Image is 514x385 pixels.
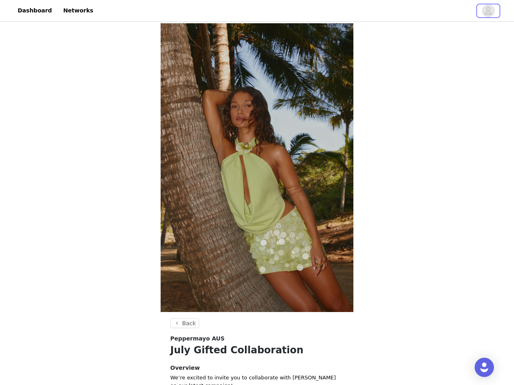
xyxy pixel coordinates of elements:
[484,4,492,17] div: avatar
[58,2,98,20] a: Networks
[13,2,57,20] a: Dashboard
[475,358,494,377] div: Open Intercom Messenger
[170,343,344,357] h1: July Gifted Collaboration
[170,318,199,328] button: Back
[161,23,353,312] img: campaign image
[170,334,224,343] span: Peppermayo AUS
[170,364,344,372] h4: Overview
